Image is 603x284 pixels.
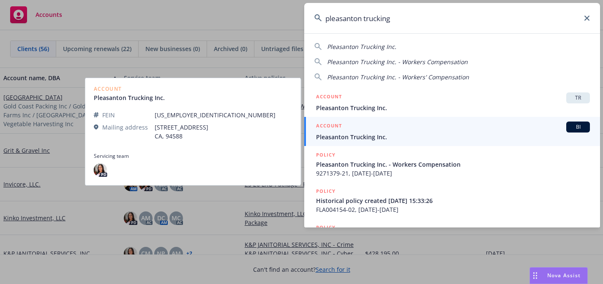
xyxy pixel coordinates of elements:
[304,219,600,255] a: POLICY
[304,3,600,33] input: Search...
[316,92,342,103] h5: ACCOUNT
[327,43,396,51] span: Pleasanton Trucking Inc.
[304,88,600,117] a: ACCOUNTTRPleasanton Trucking Inc.
[304,117,600,146] a: ACCOUNTBIPleasanton Trucking Inc.
[316,103,590,112] span: Pleasanton Trucking Inc.
[529,267,588,284] button: Nova Assist
[530,268,540,284] div: Drag to move
[304,182,600,219] a: POLICYHistorical policy created [DATE] 15:33:26FLA004154-02, [DATE]-[DATE]
[316,122,342,132] h5: ACCOUNT
[327,58,468,66] span: Pleasanton Trucking Inc. - Workers Compensation
[570,94,587,102] span: TR
[316,223,336,232] h5: POLICY
[316,205,590,214] span: FLA004154-02, [DATE]-[DATE]
[316,169,590,178] span: 9271379-21, [DATE]-[DATE]
[327,73,469,81] span: Pleasanton Trucking Inc. - Workers' Compensation
[316,196,590,205] span: Historical policy created [DATE] 15:33:26
[547,272,581,279] span: Nova Assist
[316,187,336,195] h5: POLICY
[316,133,590,141] span: Pleasanton Trucking Inc.
[570,123,587,131] span: BI
[316,151,336,159] h5: POLICY
[316,160,590,169] span: Pleasanton Trucking Inc. - Workers Compensation
[304,146,600,182] a: POLICYPleasanton Trucking Inc. - Workers Compensation9271379-21, [DATE]-[DATE]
